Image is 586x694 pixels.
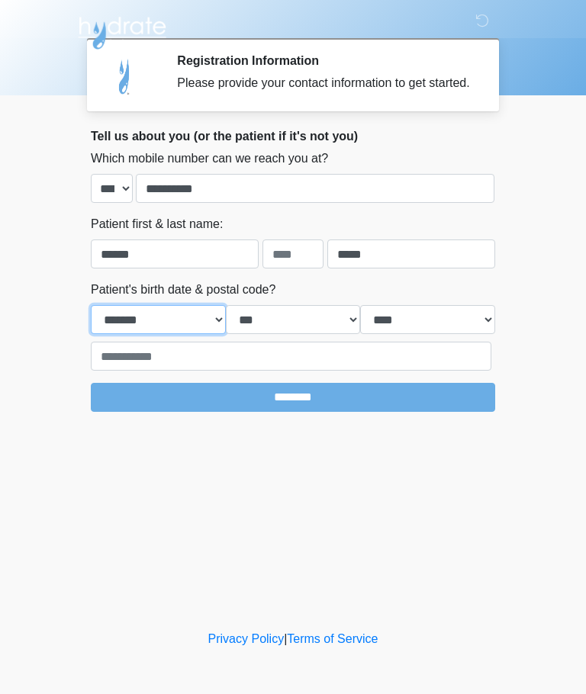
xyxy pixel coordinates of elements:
[177,74,472,92] div: Please provide your contact information to get started.
[91,129,495,143] h2: Tell us about you (or the patient if it's not you)
[287,632,378,645] a: Terms of Service
[76,11,169,50] img: Hydrate IV Bar - Arcadia Logo
[91,281,275,299] label: Patient's birth date & postal code?
[102,53,148,99] img: Agent Avatar
[91,149,328,168] label: Which mobile number can we reach you at?
[91,215,223,233] label: Patient first & last name:
[208,632,285,645] a: Privacy Policy
[284,632,287,645] a: |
